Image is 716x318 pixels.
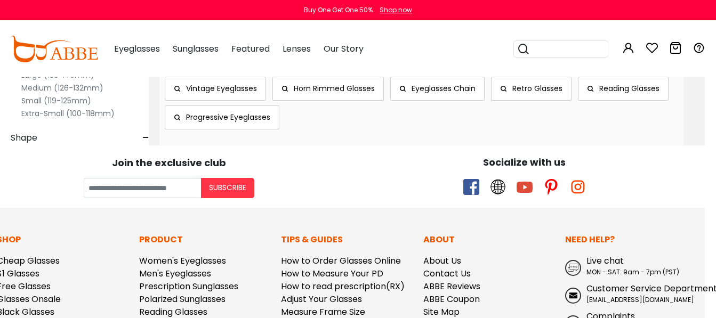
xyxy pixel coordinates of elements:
p: Product [139,233,271,246]
span: facebook [463,179,479,195]
p: Need Help? [565,233,697,246]
input: Your email [84,178,201,198]
span: MON - SAT: 9am - 7pm (PST) [586,267,679,276]
a: How to Measure Your PD [281,267,383,280]
span: Featured [231,43,270,55]
a: Progressive Eyeglasses [165,105,279,129]
a: Women's Eyeglasses [139,255,226,267]
span: Horn Rimmed Glasses [294,83,375,94]
span: youtube [517,179,533,195]
span: Our Story [324,43,364,55]
span: Lenses [283,43,311,55]
span: Eyeglasses [114,43,160,55]
span: - [142,125,149,151]
span: twitter [490,179,506,195]
img: abbeglasses.com [11,36,98,62]
span: Sunglasses [173,43,219,55]
a: Retro Glasses [491,77,572,101]
a: Horn Rimmed Glasses [272,77,384,101]
button: Subscribe [201,178,254,198]
span: instagram [570,179,586,195]
p: About [423,233,555,246]
span: [EMAIL_ADDRESS][DOMAIN_NAME] [586,295,694,304]
a: About Us [423,255,461,267]
span: Live chat [586,255,624,267]
p: Tips & Guides [281,233,413,246]
span: Eyeglasses Chain [412,83,476,94]
span: pinterest [543,179,559,195]
a: Shop now [374,5,412,14]
a: Customer Service Department [EMAIL_ADDRESS][DOMAIN_NAME] [565,282,697,305]
div: Socialize with us [352,155,697,169]
span: Vintage Eyeglasses [186,83,257,94]
a: Men's Eyeglasses [139,267,211,280]
a: Adjust Your Glasses [281,293,362,305]
label: Medium (126-132mm) [21,81,103,94]
span: Progressive Eyeglasses [186,112,270,123]
a: Reading Glasses [578,77,669,101]
a: How to Order Glasses Online [281,255,401,267]
span: Shape [11,125,37,151]
a: Prescription Sunglasses [139,280,238,292]
a: Contact Us [423,267,471,280]
a: Reading Glasses [139,306,207,318]
a: Site Map [423,306,460,318]
a: How to read prescription(RX) [281,280,405,292]
div: Buy One Get One 50% [304,5,373,15]
a: Eyeglasses Chain [390,77,485,101]
a: Live chat MON - SAT: 9am - 7pm (PST) [565,255,697,277]
div: Shop now [380,5,412,15]
a: ABBE Reviews [423,280,480,292]
a: Vintage Eyeglasses [165,77,266,101]
a: ABBE Coupon [423,293,480,305]
a: Measure Frame Size [281,306,365,318]
span: Reading Glasses [599,83,659,94]
span: Retro Glasses [512,83,562,94]
label: Extra-Small (100-118mm) [21,107,115,120]
label: Small (119-125mm) [21,94,91,107]
a: Polarized Sunglasses [139,293,226,305]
